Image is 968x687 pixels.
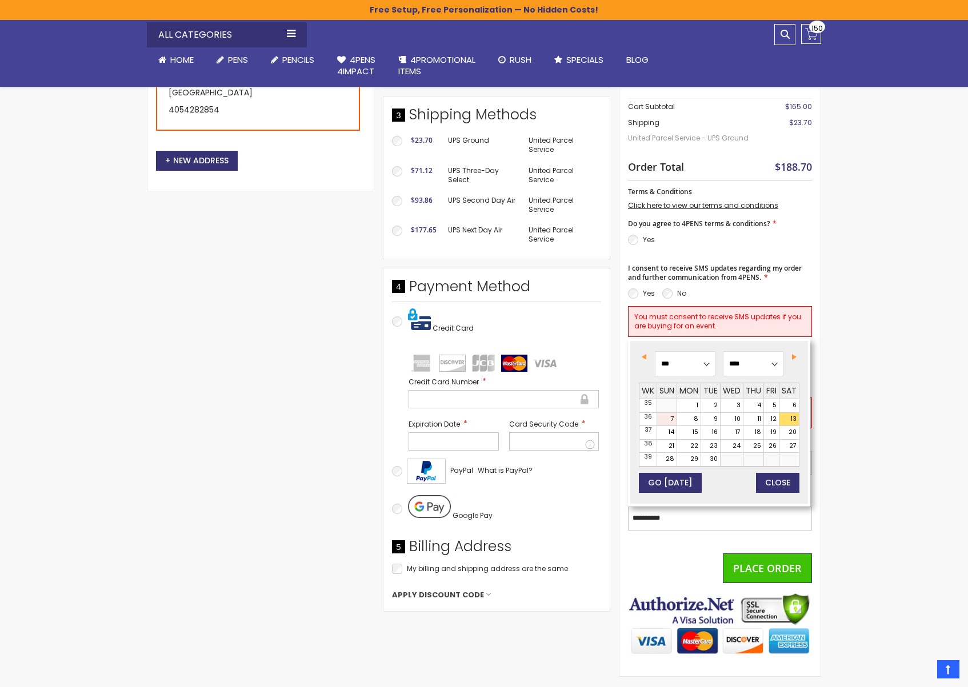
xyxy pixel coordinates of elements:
span: $93.86 [411,195,433,205]
select: Select month [655,351,715,376]
a: 3 [721,399,743,412]
a: 12 [764,413,779,426]
a: 26 [764,440,779,453]
img: amex [409,355,435,372]
span: 4Pens 4impact [337,54,375,77]
select: Select year [723,351,783,376]
td: United Parcel Service [523,220,601,250]
td: United Parcel Service [523,160,601,190]
span: Sunday [659,385,674,396]
a: 8 [677,413,701,426]
a: 7 [657,413,677,426]
a: 4Pens4impact [326,47,387,85]
img: mastercard [501,355,527,372]
span: Previous [642,354,646,360]
img: visa [532,355,558,372]
span: 150 [811,23,823,34]
a: 15 [677,426,701,439]
td: UPS Three-Day Select [442,160,523,190]
a: 9 [701,413,720,426]
a: 24 [721,440,743,453]
a: 13 [779,413,799,426]
span: Credit Card [433,323,474,333]
div: Billing Address [392,537,601,562]
span: Do you agree to 4PENS terms & conditions? [628,219,770,228]
a: What is PayPal? [478,464,533,477]
a: 14 [657,426,677,439]
a: 29 [677,453,701,466]
a: 22 [677,440,701,453]
a: Pencils [259,47,326,73]
img: Acceptance Mark [407,459,446,484]
a: 4PROMOTIONALITEMS [387,47,487,85]
a: 150 [801,24,821,44]
label: No [677,288,686,298]
label: Yes [643,288,655,298]
span: $71.12 [411,166,433,175]
a: 21 [657,440,677,453]
a: 5 [764,399,779,412]
span: Thursday [746,385,761,396]
img: Pay with credit card [408,308,431,331]
span: 4PROMOTIONAL ITEMS [398,54,475,77]
td: 39 [639,453,657,467]
span: $23.70 [789,118,812,127]
span: Apply Discount Code [392,590,484,600]
span: I consent to receive SMS updates regarding my order and further communication from 4PENS. [628,263,802,282]
span: Pens [228,54,248,66]
iframe: Google Customer Reviews [874,656,968,687]
span: Home [170,54,194,66]
td: 35 [639,399,657,413]
span: $177.65 [411,225,437,235]
a: 1 [677,399,701,412]
div: Payment Method [392,277,601,302]
a: Specials [543,47,615,73]
th: Cart Subtotal [628,99,755,115]
span: Friday [766,385,777,396]
span: $165.00 [785,102,812,111]
span: $188.70 [775,160,812,174]
button: Place Order [723,553,812,583]
span: $23.70 [411,135,433,145]
img: discover [439,355,466,372]
a: 28 [657,453,677,466]
span: Monday [679,385,698,396]
img: Pay with Google Pay [408,495,451,518]
td: United Parcel Service [523,130,601,160]
a: 11 [743,413,763,426]
a: 30 [701,453,720,466]
strong: Order Total [628,158,684,174]
a: 17 [721,426,743,439]
label: Card Security Code [509,419,599,429]
a: 23 [701,440,720,453]
a: Pens [205,47,259,73]
a: 18 [743,426,763,439]
td: UPS Next Day Air [442,220,523,250]
th: WK [639,383,657,399]
label: Expiration Date [409,419,499,429]
span: Terms & Conditions [628,187,692,196]
span: New Address [165,155,229,166]
div: All Categories [147,22,307,47]
span: PayPal [450,465,473,475]
span: Place Order [733,561,802,575]
a: Previous [640,351,653,363]
a: Home [147,47,205,73]
td: 38 [639,439,657,453]
td: 36 [639,412,657,426]
a: 2 [701,399,720,412]
div: Secure transaction [579,392,590,406]
span: What is PayPal? [478,465,533,475]
a: 6 [779,399,799,412]
span: United Parcel Service - UPS Ground [628,128,755,148]
button: Close [756,473,799,493]
div: You must consent to receive SMS updates if you are buying for an event. [628,306,812,337]
span: Shipping [628,118,659,127]
span: Saturday [782,385,797,396]
img: jcb [470,355,497,372]
span: Blog [626,54,649,66]
span: Next [792,354,797,360]
span: Pencils [282,54,314,66]
a: 20 [779,426,799,439]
